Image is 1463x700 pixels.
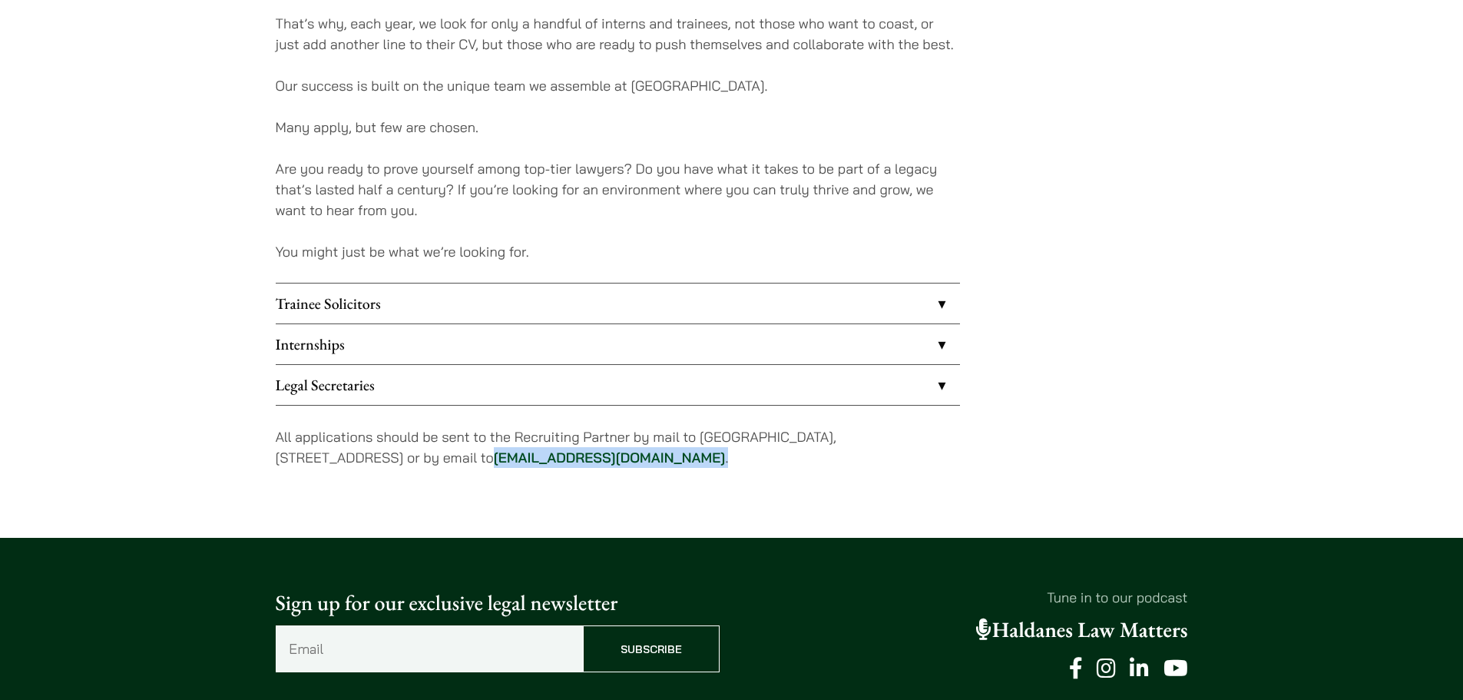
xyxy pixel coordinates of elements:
p: Tune in to our podcast [744,587,1188,608]
a: [EMAIL_ADDRESS][DOMAIN_NAME] [494,449,726,466]
p: Are you ready to prove yourself among top-tier lawyers? Do you have what it takes to be part of a... [276,158,960,221]
p: That’s why, each year, we look for only a handful of interns and trainees, not those who want to ... [276,13,960,55]
p: Sign up for our exclusive legal newsletter [276,587,720,619]
p: Many apply, but few are chosen. [276,117,960,138]
a: Haldanes Law Matters [976,616,1188,644]
input: Subscribe [583,625,720,672]
a: Legal Secretaries [276,365,960,405]
a: Trainee Solicitors [276,284,960,323]
p: All applications should be sent to the Recruiting Partner by mail to [GEOGRAPHIC_DATA], [STREET_A... [276,426,960,468]
p: Our success is built on the unique team we assemble at [GEOGRAPHIC_DATA]. [276,75,960,96]
a: Internships [276,324,960,364]
input: Email [276,625,583,672]
p: You might just be what we’re looking for. [276,241,960,262]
